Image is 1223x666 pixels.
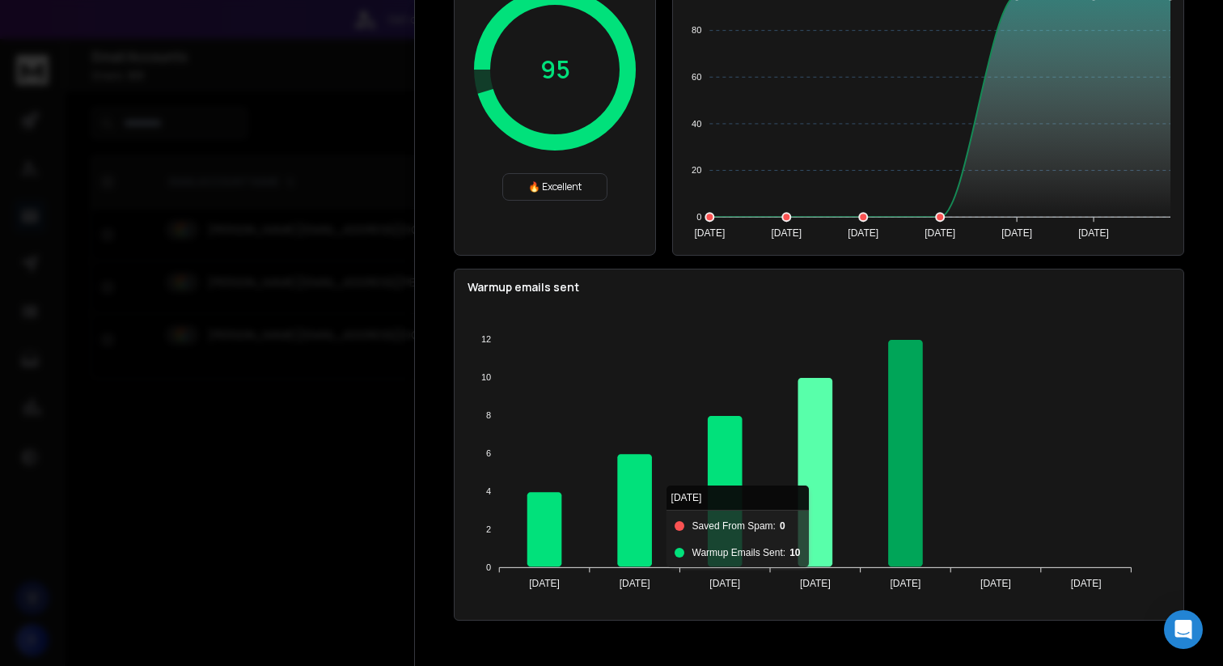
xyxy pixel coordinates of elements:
tspan: [DATE] [800,578,831,589]
tspan: [DATE] [1071,578,1102,589]
tspan: [DATE] [891,578,921,589]
tspan: 8 [486,410,491,420]
tspan: [DATE] [980,578,1011,589]
tspan: 80 [692,25,701,35]
tspan: [DATE] [694,227,725,239]
tspan: 2 [486,524,491,534]
tspan: 60 [692,72,701,82]
tspan: 40 [692,119,701,129]
div: 🔥 Excellent [502,173,607,201]
p: Warmup emails sent [468,279,1170,295]
tspan: 0 [486,562,491,572]
tspan: 6 [486,448,491,458]
tspan: 10 [481,372,491,382]
p: 95 [540,55,570,84]
div: Open Intercom Messenger [1164,610,1203,649]
tspan: [DATE] [529,578,560,589]
tspan: 12 [481,334,491,344]
tspan: [DATE] [620,578,650,589]
tspan: [DATE] [848,227,878,239]
tspan: 4 [486,486,491,496]
tspan: [DATE] [771,227,802,239]
tspan: [DATE] [1001,227,1032,239]
tspan: 20 [692,165,701,175]
tspan: [DATE] [925,227,955,239]
tspan: [DATE] [1078,227,1109,239]
tspan: [DATE] [709,578,740,589]
tspan: 0 [696,212,701,222]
